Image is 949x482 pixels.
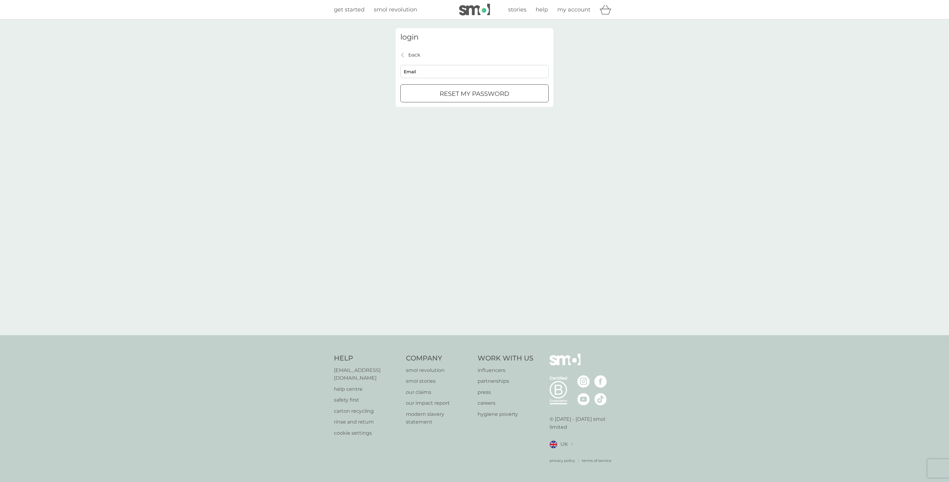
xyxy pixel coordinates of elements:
a: our impact report [406,399,472,407]
a: [EMAIL_ADDRESS][DOMAIN_NAME] [334,366,400,382]
a: smol revolution [374,5,417,14]
h4: Company [406,354,472,363]
h4: Work With Us [478,354,534,363]
a: rinse and return [334,418,400,426]
img: visit the smol Youtube page [577,393,590,405]
p: © [DATE] - [DATE] smol limited [550,415,615,431]
a: influencers [478,366,534,374]
a: carton recycling [334,407,400,415]
img: smol [550,354,580,375]
span: my account [557,6,590,13]
img: visit the smol Instagram page [577,375,590,388]
a: smol revolution [406,366,472,374]
a: my account [557,5,590,14]
p: reset my password [440,89,509,99]
p: back [408,51,420,59]
a: cookie settings [334,429,400,437]
a: hygiene poverty [478,410,534,418]
span: stories [508,6,526,13]
img: UK flag [550,441,557,448]
span: smol revolution [374,6,417,13]
button: reset my password [400,84,549,102]
img: smol [459,4,490,15]
span: UK [560,440,568,448]
a: press [478,388,534,396]
a: privacy policy [550,458,575,463]
div: basket [600,3,615,16]
h4: Help [334,354,400,363]
img: select a new location [571,443,573,446]
a: partnerships [478,377,534,385]
a: help centre [334,385,400,393]
h3: login [400,33,549,42]
a: our claims [406,388,472,396]
img: visit the smol Facebook page [594,375,607,388]
img: visit the smol Tiktok page [594,393,607,405]
a: safety first [334,396,400,404]
span: get started [334,6,365,13]
a: modern slavery statement [406,410,472,426]
a: get started [334,5,365,14]
a: terms of service [582,458,611,463]
span: help [536,6,548,13]
a: stories [508,5,526,14]
a: careers [478,399,534,407]
a: smol stories [406,377,472,385]
a: help [536,5,548,14]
